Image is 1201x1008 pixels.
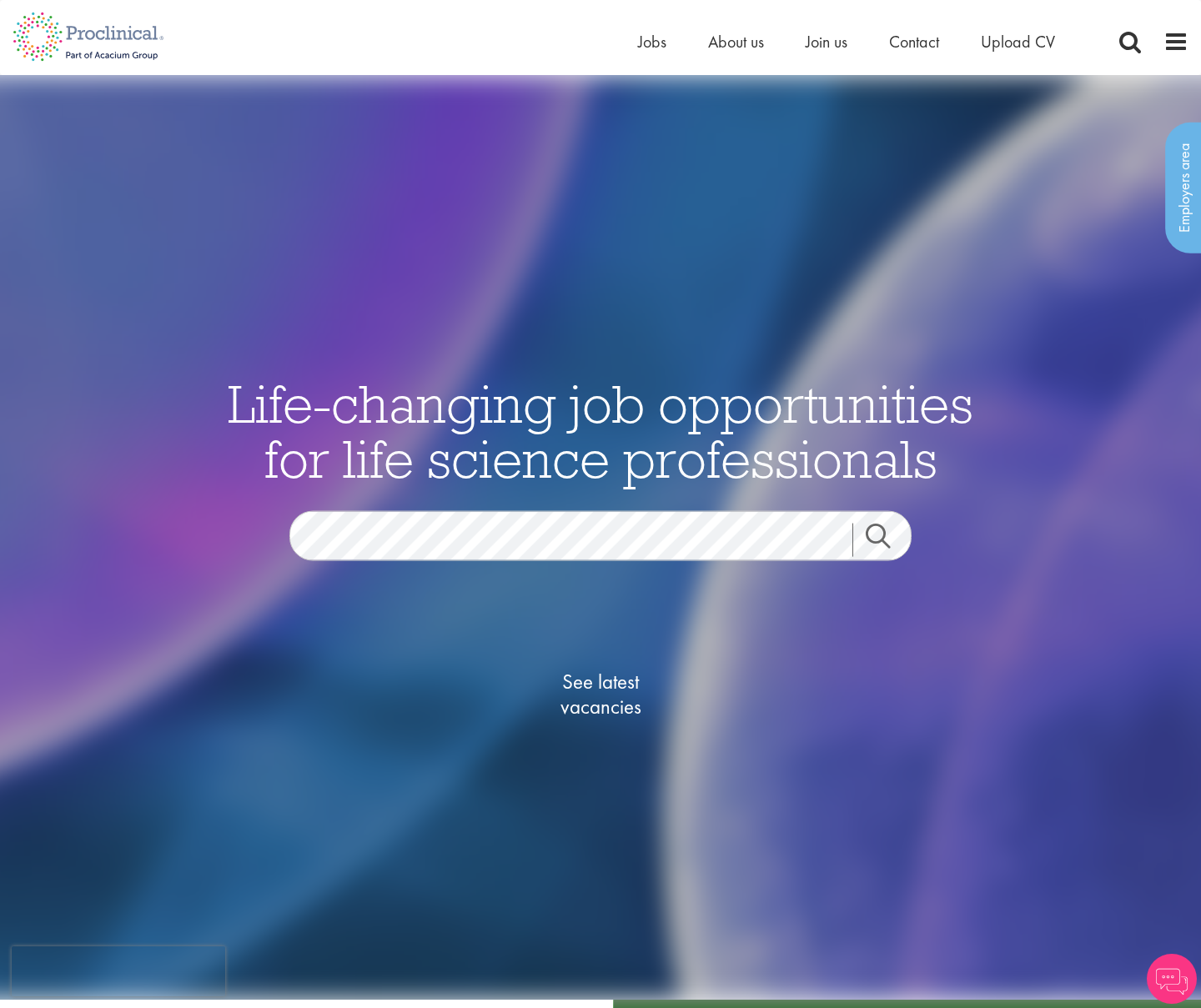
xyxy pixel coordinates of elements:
[638,31,666,53] a: Jobs
[12,946,225,996] iframe: reCAPTCHA
[517,603,684,786] a: See latestvacancies
[1147,954,1197,1004] img: Chatbot
[708,31,764,53] a: About us
[228,370,973,492] span: Life-changing job opportunities for life science professionals
[517,669,684,720] span: See latest vacancies
[852,524,924,557] a: Job search submit button
[806,31,847,53] a: Join us
[981,31,1055,53] a: Upload CV
[889,31,939,53] a: Contact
